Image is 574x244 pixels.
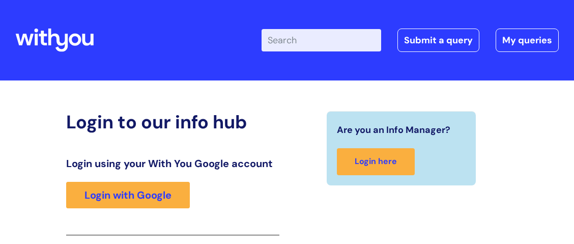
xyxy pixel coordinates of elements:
[66,182,190,208] a: Login with Google
[262,29,381,51] input: Search
[66,157,279,170] h3: Login using your With You Google account
[496,29,559,52] a: My queries
[66,111,279,133] h2: Login to our info hub
[337,148,415,175] a: Login here
[337,122,450,138] span: Are you an Info Manager?
[397,29,479,52] a: Submit a query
